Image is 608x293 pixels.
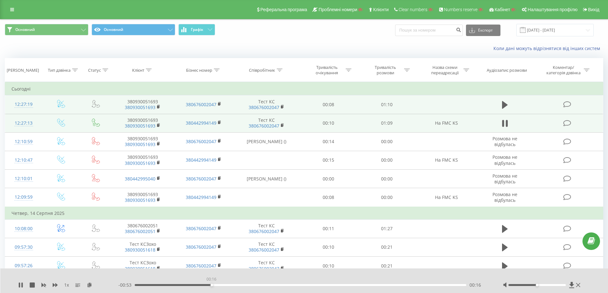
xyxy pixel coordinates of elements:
a: 380442994149 [186,194,216,200]
td: [PERSON_NAME] () [234,132,299,151]
div: Тривалість розмови [368,65,402,76]
div: Бізнес номер [186,68,212,73]
span: Графік [191,27,203,32]
span: Клієнти [373,7,389,12]
td: 380930051693 [112,114,173,132]
td: 380930051693 [112,95,173,114]
td: 00:14 [299,132,358,151]
a: 380676002047 [186,225,216,231]
a: 380676002047 [249,228,279,234]
button: Експорт [466,25,500,36]
a: 380676002047 [186,138,216,144]
span: Clear numbers [399,7,427,12]
a: 380676002047 [186,101,216,107]
td: 00:15 [299,151,358,169]
div: 12:09:59 [11,191,36,203]
a: 380676002047 [186,263,216,269]
td: [PERSON_NAME] () [234,170,299,188]
a: 380676002047 [249,104,279,110]
a: 380676002047 [249,247,279,253]
td: 00:00 [358,170,416,188]
input: Пошук за номером [395,25,463,36]
div: Клієнт [132,68,144,73]
div: 12:27:13 [11,117,36,129]
div: Аудіозапис розмови [487,68,527,73]
td: 00:21 [358,238,416,256]
div: Тривалість очікування [310,65,344,76]
td: Тест КСЗохо [112,238,173,256]
div: Статус [88,68,101,73]
span: Вихід [588,7,599,12]
td: 00:00 [299,170,358,188]
td: 380930051693 [112,151,173,169]
td: Сьогодні [5,83,603,95]
a: 380676002047 [249,123,279,129]
td: 00:08 [299,188,358,207]
a: 380676002047 [186,244,216,250]
div: Коментар/категорія дзвінка [545,65,582,76]
td: 380930051693 [112,188,173,207]
div: Назва схеми переадресації [428,65,462,76]
a: 380930051618 [125,247,155,253]
td: Тест КС [234,95,299,114]
td: 00:10 [299,238,358,256]
span: Розмова не відбулась [492,154,517,166]
button: Основний [92,24,175,35]
span: Розмова не відбулась [492,191,517,203]
div: Accessibility label [536,284,538,286]
td: 01:09 [358,114,416,132]
a: 380930051693 [125,123,155,129]
td: 380676002051 [112,219,173,238]
div: 00:16 [205,275,218,284]
td: 00:10 [299,114,358,132]
div: 12:10:59 [11,136,36,148]
span: - 00:53 [118,282,135,288]
span: Реферальна програма [260,7,307,12]
div: 10:08:00 [11,223,36,235]
td: 380930051693 [112,132,173,151]
td: 01:27 [358,219,416,238]
a: Коли дані можуть відрізнятися вiд інших систем [493,45,603,51]
span: Numbers reserve [444,7,477,12]
td: 00:00 [358,132,416,151]
td: 01:10 [358,95,416,114]
span: Кабінет [495,7,510,12]
div: Співробітник [249,68,275,73]
td: 00:00 [358,151,416,169]
a: 380676002047 [249,266,279,272]
a: 380442994149 [186,157,216,163]
td: Четвер, 14 Серпня 2025 [5,207,603,220]
a: 380676002051 [125,228,155,234]
button: Графік [178,24,215,35]
div: Тип дзвінка [48,68,71,73]
div: 12:10:01 [11,172,36,185]
td: 00:08 [299,95,358,114]
span: Проблемні номери [319,7,357,12]
div: 09:57:30 [11,241,36,253]
td: На FMC KS [416,151,477,169]
a: 380442995040 [125,176,155,182]
td: 00:10 [299,257,358,275]
td: Тест КС [234,238,299,256]
a: 380930051693 [125,160,155,166]
span: 1 x [64,282,69,288]
div: 12:10:47 [11,154,36,166]
td: Тест КС [234,219,299,238]
td: Тест КСЗохо [112,257,173,275]
a: 380676002047 [186,176,216,182]
span: Налаштування профілю [528,7,577,12]
div: [PERSON_NAME] [7,68,39,73]
a: 380442994149 [186,120,216,126]
div: 09:57:26 [11,260,36,272]
span: 00:16 [469,282,481,288]
span: Розмова не відбулась [492,136,517,147]
td: 00:21 [358,257,416,275]
td: Тест КС [234,114,299,132]
td: 00:00 [358,188,416,207]
div: 12:27:19 [11,98,36,111]
a: 380930051693 [125,197,155,203]
span: Основний [15,27,35,32]
td: Тест КС [234,257,299,275]
a: 380930051693 [125,104,155,110]
td: На FMC KS [416,188,477,207]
